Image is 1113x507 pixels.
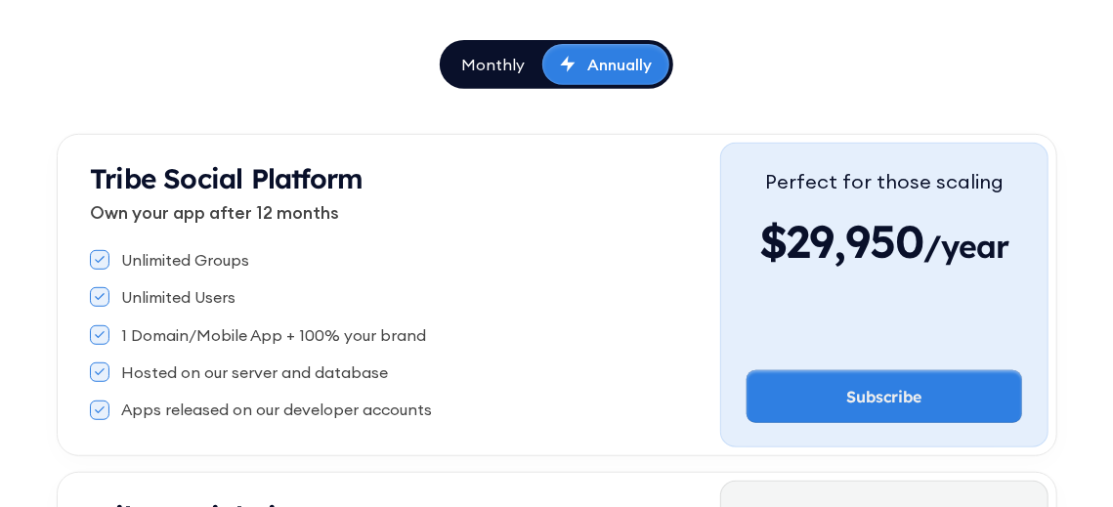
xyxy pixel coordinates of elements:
div: Unlimited Users [121,286,235,308]
div: Hosted on our server and database [121,361,388,383]
strong: Tribe Social Platform [90,161,363,195]
p: Own your app after 12 months [90,199,720,226]
a: Subscribe [747,370,1022,423]
div: Apps released on our developer accounts [121,399,432,420]
div: 1 Domain/Mobile App + 100% your brand [121,324,426,346]
div: Unlimited Groups [121,249,249,271]
span: /year [923,227,1009,275]
div: $29,950 [759,212,1009,271]
div: Perfect for those scaling [759,167,1009,196]
div: Annually [587,54,652,75]
div: Monthly [461,54,525,75]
